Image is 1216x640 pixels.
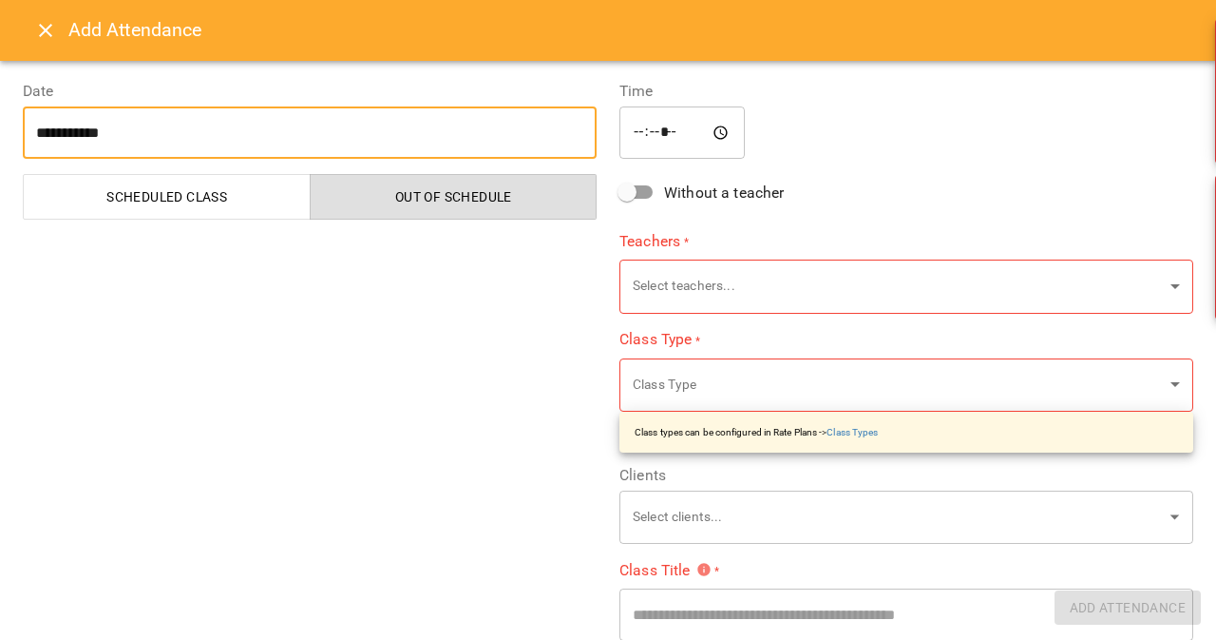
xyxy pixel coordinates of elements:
[696,562,712,577] svg: Please specify class title or select clients
[619,260,1193,314] div: Select teachers...
[322,185,586,208] span: Out of Schedule
[23,8,68,53] button: Close
[619,468,1193,483] label: Clients
[664,182,785,204] span: Without a teacher
[619,84,1193,99] label: Time
[310,174,598,220] button: Out of Schedule
[619,358,1193,412] div: Class Type
[23,174,311,220] button: Scheduled class
[633,508,1163,527] p: Select clients...
[35,185,299,208] span: Scheduled class
[635,425,878,439] p: Class types can be configured in Rate Plans ->
[619,230,1193,252] label: Teachers
[826,427,878,437] a: Class Types
[619,329,1193,351] label: Class Type
[23,84,597,99] label: Date
[633,277,1163,296] p: Select teachers...
[68,15,1193,45] h6: Add Attendance
[619,491,1193,545] div: Select clients...
[633,376,1163,395] p: Class Type
[619,562,712,577] span: Class Title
